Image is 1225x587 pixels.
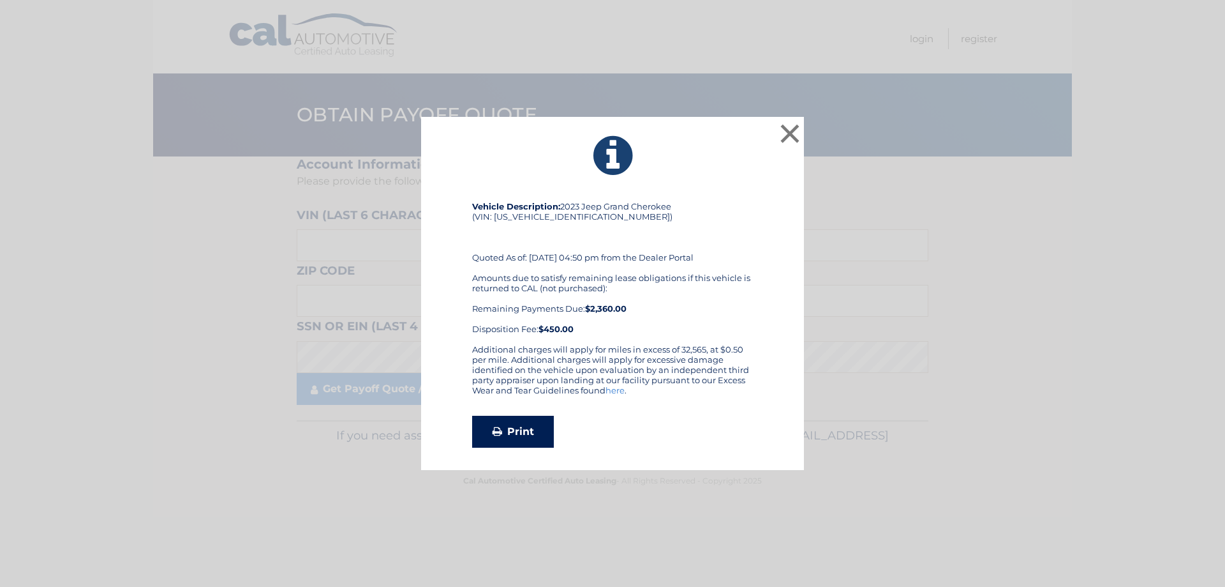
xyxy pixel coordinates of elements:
button: × [777,121,803,146]
a: Print [472,416,554,448]
strong: Vehicle Description: [472,201,560,211]
strong: $450.00 [538,324,574,334]
div: Amounts due to satisfy remaining lease obligations if this vehicle is returned to CAL (not purcha... [472,273,753,334]
div: Additional charges will apply for miles in excess of 32,565, at $0.50 per mile. Additional charge... [472,344,753,406]
a: here [605,385,625,395]
div: 2023 Jeep Grand Cherokee (VIN: [US_VEHICLE_IDENTIFICATION_NUMBER]) Quoted As of: [DATE] 04:50 pm ... [472,201,753,344]
b: $2,360.00 [585,303,627,314]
